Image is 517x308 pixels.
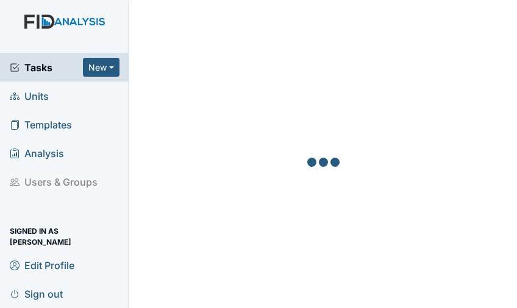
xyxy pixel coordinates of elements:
[10,86,49,105] span: Units
[10,284,63,303] span: Sign out
[10,115,72,134] span: Templates
[10,60,83,75] a: Tasks
[10,144,64,163] span: Analysis
[10,227,119,246] span: Signed in as [PERSON_NAME]
[10,256,74,275] span: Edit Profile
[83,58,119,77] button: New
